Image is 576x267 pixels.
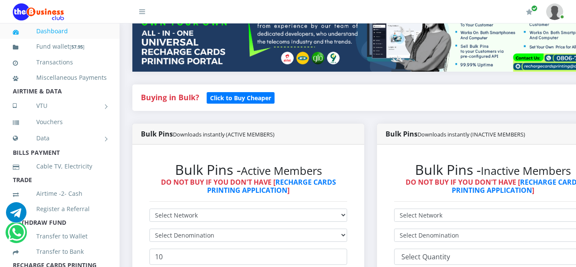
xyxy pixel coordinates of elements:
[71,44,83,50] b: 57.95
[13,52,107,72] a: Transactions
[6,209,26,223] a: Chat for support
[526,9,532,15] i: Renew/Upgrade Subscription
[207,92,275,102] a: Click to Buy Cheaper
[386,129,525,139] strong: Bulk Pins
[70,44,85,50] small: [ ]
[13,226,107,246] a: Transfer to Wallet
[13,184,107,203] a: Airtime -2- Cash
[418,131,525,138] small: Downloads instantly (INACTIVE MEMBERS)
[207,177,336,195] a: RECHARGE CARDS PRINTING APPLICATION
[531,5,538,12] span: Renew/Upgrade Subscription
[13,199,107,219] a: Register a Referral
[149,249,347,265] input: Enter Quantity
[13,242,107,261] a: Transfer to Bank
[481,163,571,178] small: Inactive Members
[141,92,199,102] strong: Buying in Bulk?
[13,3,64,20] img: Logo
[161,177,336,195] strong: DO NOT BUY IF YOU DON'T HAVE [ ]
[149,162,347,178] h2: Bulk Pins -
[13,128,107,149] a: Data
[173,131,275,138] small: Downloads instantly (ACTIVE MEMBERS)
[241,163,322,178] small: Active Members
[13,157,107,176] a: Cable TV, Electricity
[546,3,563,20] img: User
[8,229,25,243] a: Chat for support
[141,129,275,139] strong: Bulk Pins
[13,21,107,41] a: Dashboard
[13,112,107,132] a: Vouchers
[210,94,271,102] b: Click to Buy Cheaper
[13,37,107,57] a: Fund wallet[57.95]
[13,68,107,87] a: Miscellaneous Payments
[13,95,107,116] a: VTU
